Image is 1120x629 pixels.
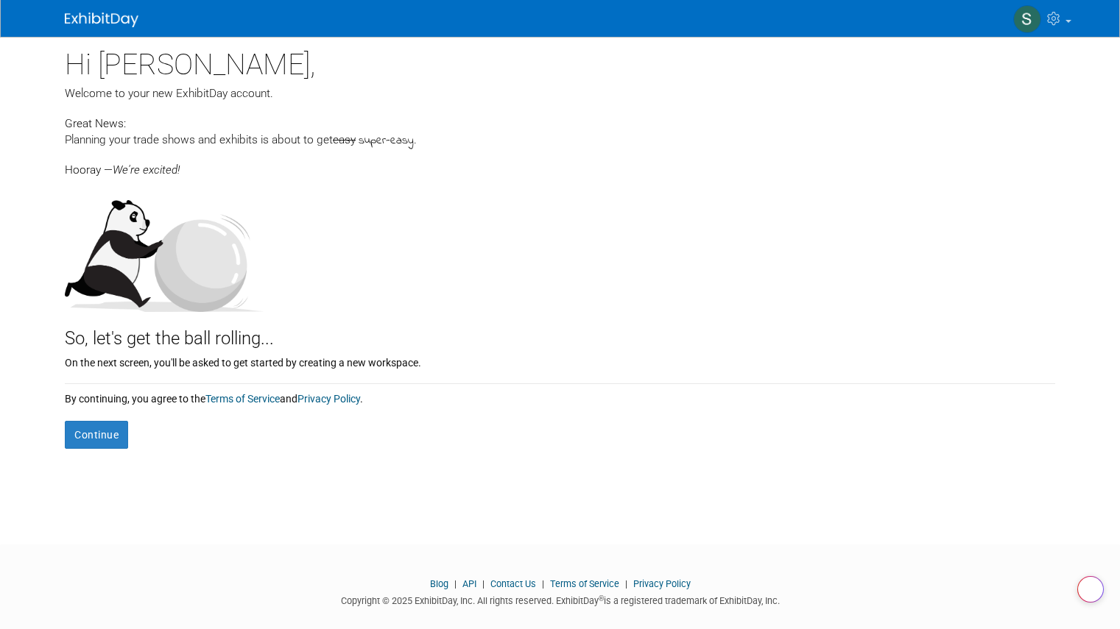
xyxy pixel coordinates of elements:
div: Hooray — [65,149,1055,178]
a: Privacy Policy [297,393,360,405]
a: Terms of Service [205,393,280,405]
span: | [451,578,460,589]
span: | [538,578,548,589]
div: By continuing, you agree to the and . [65,384,1055,406]
sup: ® [599,594,604,603]
div: Great News: [65,115,1055,132]
span: super-easy [359,132,414,149]
a: API [462,578,476,589]
span: easy [333,133,356,146]
div: Hi [PERSON_NAME], [65,37,1055,85]
a: Terms of Service [550,578,619,589]
span: | [479,578,488,589]
span: | [621,578,631,589]
a: Contact Us [490,578,536,589]
img: Let's get the ball rolling [65,185,264,312]
span: We're excited! [113,163,180,177]
div: Planning your trade shows and exhibits is about to get . [65,132,1055,149]
a: Privacy Policy [633,578,691,589]
img: ExhibitDay [65,13,138,27]
a: Blog [430,578,448,589]
div: So, let's get the ball rolling... [65,312,1055,352]
div: On the next screen, you'll be asked to get started by creating a new workspace. [65,352,1055,370]
img: Sarah Shirley [1013,5,1041,33]
button: Continue [65,421,128,449]
div: Welcome to your new ExhibitDay account. [65,85,1055,102]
